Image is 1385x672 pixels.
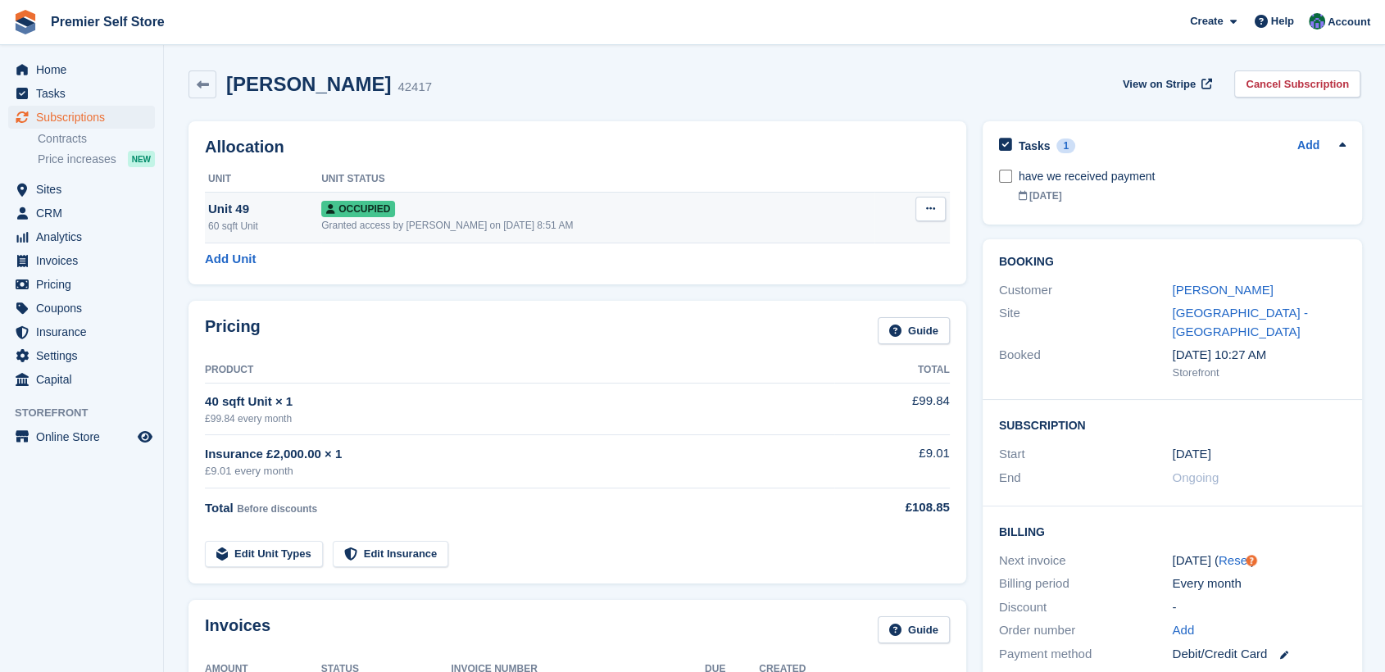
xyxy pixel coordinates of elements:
[1123,76,1196,93] span: View on Stripe
[8,178,155,201] a: menu
[834,357,949,384] th: Total
[13,10,38,34] img: stora-icon-8386f47178a22dfd0bd8f6a31ec36ba5ce8667c1dd55bd0f319d3a0aa187defe.svg
[834,383,949,434] td: £99.84
[999,256,1346,269] h2: Booking
[999,281,1173,300] div: Customer
[1172,574,1346,593] div: Every month
[36,225,134,248] span: Analytics
[999,621,1173,640] div: Order number
[128,151,155,167] div: NEW
[1172,645,1346,664] div: Debit/Credit Card
[1297,137,1319,156] a: Add
[8,106,155,129] a: menu
[1172,598,1346,617] div: -
[8,58,155,81] a: menu
[8,202,155,225] a: menu
[1271,13,1294,30] span: Help
[333,541,449,568] a: Edit Insurance
[8,297,155,320] a: menu
[205,445,834,464] div: Insurance £2,000.00 × 1
[999,552,1173,570] div: Next invoice
[1056,138,1075,153] div: 1
[834,435,949,488] td: £9.01
[38,152,116,167] span: Price increases
[36,297,134,320] span: Coupons
[226,73,391,95] h2: [PERSON_NAME]
[8,82,155,105] a: menu
[999,598,1173,617] div: Discount
[38,131,155,147] a: Contracts
[999,416,1346,433] h2: Subscription
[1172,552,1346,570] div: [DATE] ( )
[999,645,1173,664] div: Payment method
[38,150,155,168] a: Price increases NEW
[999,445,1173,464] div: Start
[208,219,321,234] div: 60 sqft Unit
[1219,553,1251,567] a: Reset
[36,58,134,81] span: Home
[8,249,155,272] a: menu
[8,368,155,391] a: menu
[999,304,1173,341] div: Site
[1172,283,1273,297] a: [PERSON_NAME]
[205,541,323,568] a: Edit Unit Types
[205,317,261,344] h2: Pricing
[36,368,134,391] span: Capital
[205,411,834,426] div: £99.84 every month
[36,273,134,296] span: Pricing
[1019,188,1346,203] div: [DATE]
[1019,168,1346,185] div: have we received payment
[205,616,270,643] h2: Invoices
[999,469,1173,488] div: End
[8,225,155,248] a: menu
[1234,70,1360,98] a: Cancel Subscription
[36,320,134,343] span: Insurance
[1190,13,1223,30] span: Create
[36,106,134,129] span: Subscriptions
[1172,621,1194,640] a: Add
[36,202,134,225] span: CRM
[8,320,155,343] a: menu
[397,78,432,97] div: 42417
[208,200,321,219] div: Unit 49
[1172,306,1307,338] a: [GEOGRAPHIC_DATA] - [GEOGRAPHIC_DATA]
[205,357,834,384] th: Product
[1172,470,1219,484] span: Ongoing
[8,425,155,448] a: menu
[36,344,134,367] span: Settings
[321,201,395,217] span: Occupied
[321,218,874,233] div: Granted access by [PERSON_NAME] on [DATE] 8:51 AM
[1244,553,1259,568] div: Tooltip anchor
[1309,13,1325,30] img: Jo Granger
[205,138,950,157] h2: Allocation
[205,501,234,515] span: Total
[1172,346,1346,365] div: [DATE] 10:27 AM
[1328,14,1370,30] span: Account
[1019,160,1346,211] a: have we received payment [DATE]
[205,463,834,479] div: £9.01 every month
[8,273,155,296] a: menu
[999,574,1173,593] div: Billing period
[834,498,949,517] div: £108.85
[1172,445,1210,464] time: 2024-06-07 00:00:00 UTC
[205,393,834,411] div: 40 sqft Unit × 1
[878,317,950,344] a: Guide
[36,82,134,105] span: Tasks
[878,616,950,643] a: Guide
[36,425,134,448] span: Online Store
[205,166,321,193] th: Unit
[205,250,256,269] a: Add Unit
[1019,138,1051,153] h2: Tasks
[8,344,155,367] a: menu
[15,405,163,421] span: Storefront
[999,346,1173,380] div: Booked
[321,166,874,193] th: Unit Status
[1172,365,1346,381] div: Storefront
[44,8,171,35] a: Premier Self Store
[36,178,134,201] span: Sites
[237,503,317,515] span: Before discounts
[135,427,155,447] a: Preview store
[36,249,134,272] span: Invoices
[1116,70,1215,98] a: View on Stripe
[999,523,1346,539] h2: Billing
